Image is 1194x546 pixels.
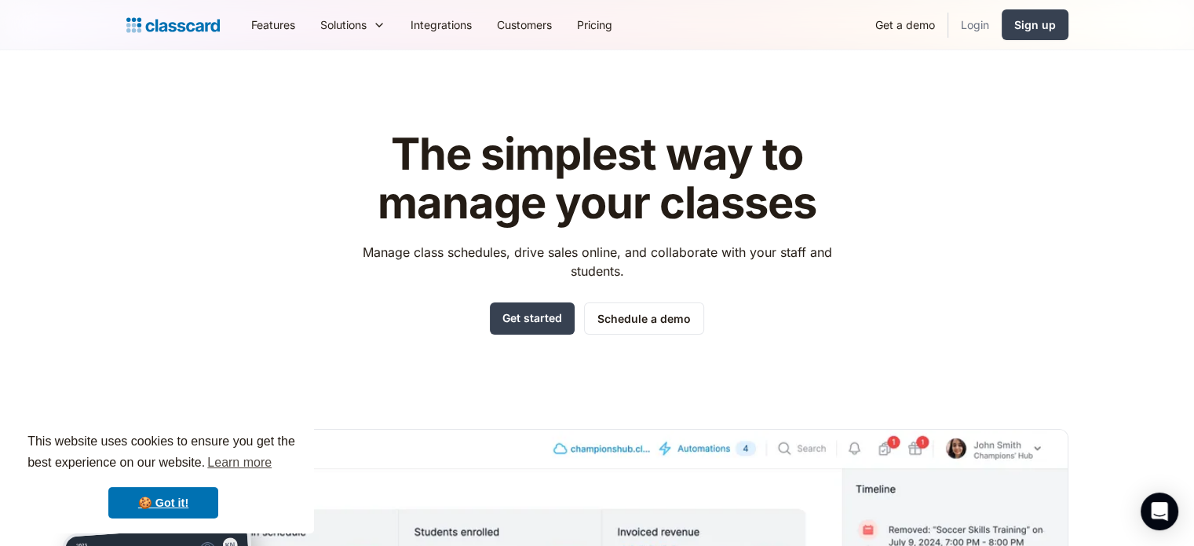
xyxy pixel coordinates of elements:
[1141,493,1178,530] div: Open Intercom Messenger
[108,487,218,519] a: dismiss cookie message
[1002,9,1068,40] a: Sign up
[348,243,846,280] p: Manage class schedules, drive sales online, and collaborate with your staff and students.
[126,14,220,36] a: home
[1014,16,1056,33] div: Sign up
[484,7,564,42] a: Customers
[205,451,274,475] a: learn more about cookies
[308,7,398,42] div: Solutions
[398,7,484,42] a: Integrations
[584,302,704,335] a: Schedule a demo
[490,302,575,335] a: Get started
[27,432,299,475] span: This website uses cookies to ensure you get the best experience on our website.
[564,7,625,42] a: Pricing
[13,417,314,533] div: cookieconsent
[239,7,308,42] a: Features
[348,130,846,227] h1: The simplest way to manage your classes
[320,16,367,33] div: Solutions
[863,7,948,42] a: Get a demo
[948,7,1002,42] a: Login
